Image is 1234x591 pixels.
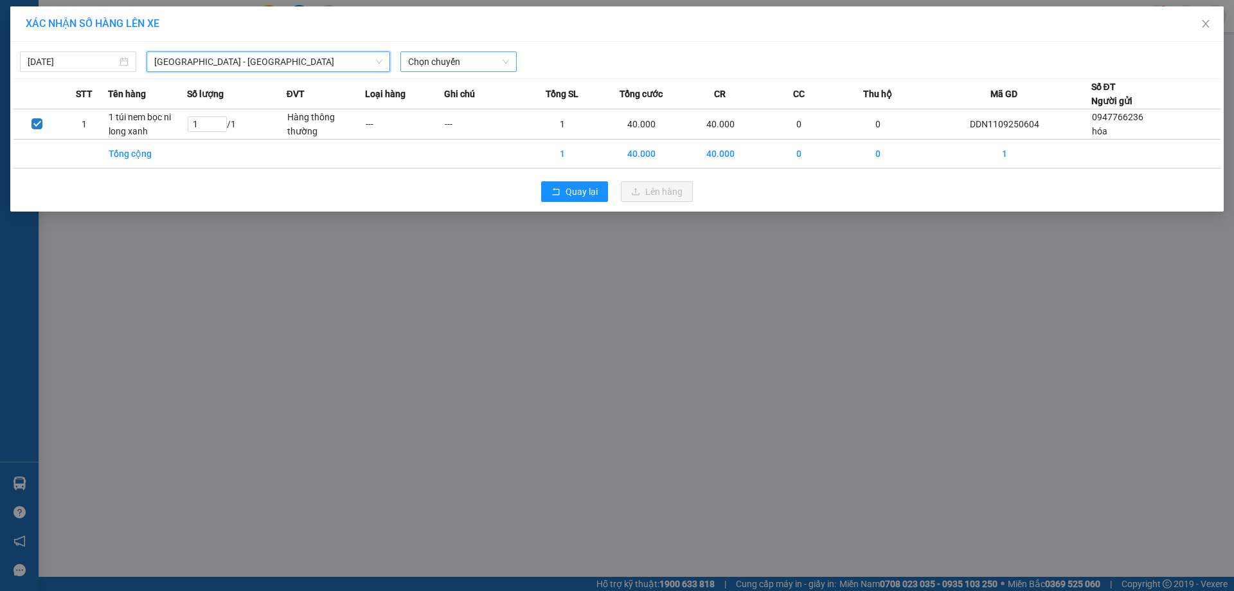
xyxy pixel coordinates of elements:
td: --- [365,109,444,140]
td: Tổng cộng [108,140,187,168]
span: ĐVT [287,87,305,101]
button: rollbackQuay lại [541,181,608,202]
td: DDN1109250604 [918,109,1091,140]
button: uploadLên hàng [621,181,693,202]
strong: PHIẾU GỬI HÀNG [17,55,82,82]
span: 0947766236 [1092,112,1143,122]
td: 1 túi nem bọc ni long xanh [108,109,187,140]
span: STT [76,87,93,101]
span: CC [793,87,805,101]
span: Ghi chú [444,87,475,101]
td: 1 [918,140,1091,168]
span: Số lượng [187,87,224,101]
td: --- [444,109,523,140]
td: 0 [839,109,918,140]
span: CR [714,87,726,101]
span: hóa [1092,126,1107,136]
span: Loại hàng [365,87,406,101]
td: 40.000 [681,140,760,168]
td: Hàng thông thường [287,109,366,140]
span: XÁC NHẬN SỐ HÀNG LÊN XE [26,17,159,30]
strong: Hotline : 0889 23 23 23 [13,85,86,105]
button: Close [1188,6,1224,42]
td: 0 [760,140,839,168]
div: Số ĐT Người gửi [1091,80,1132,108]
img: logo [6,41,8,102]
strong: CÔNG TY TNHH VĨNH QUANG [15,10,85,52]
span: close [1201,19,1211,29]
span: Tổng cước [620,87,663,101]
td: 40.000 [602,140,681,168]
span: Chọn chuyến [408,52,509,71]
td: 0 [839,140,918,168]
span: Quay lại [566,185,598,199]
td: 40.000 [602,109,681,140]
span: rollback [551,187,560,197]
span: DDN1109250604 [91,52,201,69]
span: Thu hộ [863,87,892,101]
span: down [375,58,383,66]
input: 11/09/2025 [28,55,117,69]
td: 0 [760,109,839,140]
td: 1 [523,140,602,168]
span: Mã GD [990,87,1017,101]
span: Thanh Hóa - Hà Nội [154,52,382,71]
span: Tổng SL [546,87,578,101]
td: / 1 [187,109,287,140]
td: 40.000 [681,109,760,140]
td: 1 [61,109,109,140]
td: 1 [523,109,602,140]
span: Tên hàng [108,87,146,101]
